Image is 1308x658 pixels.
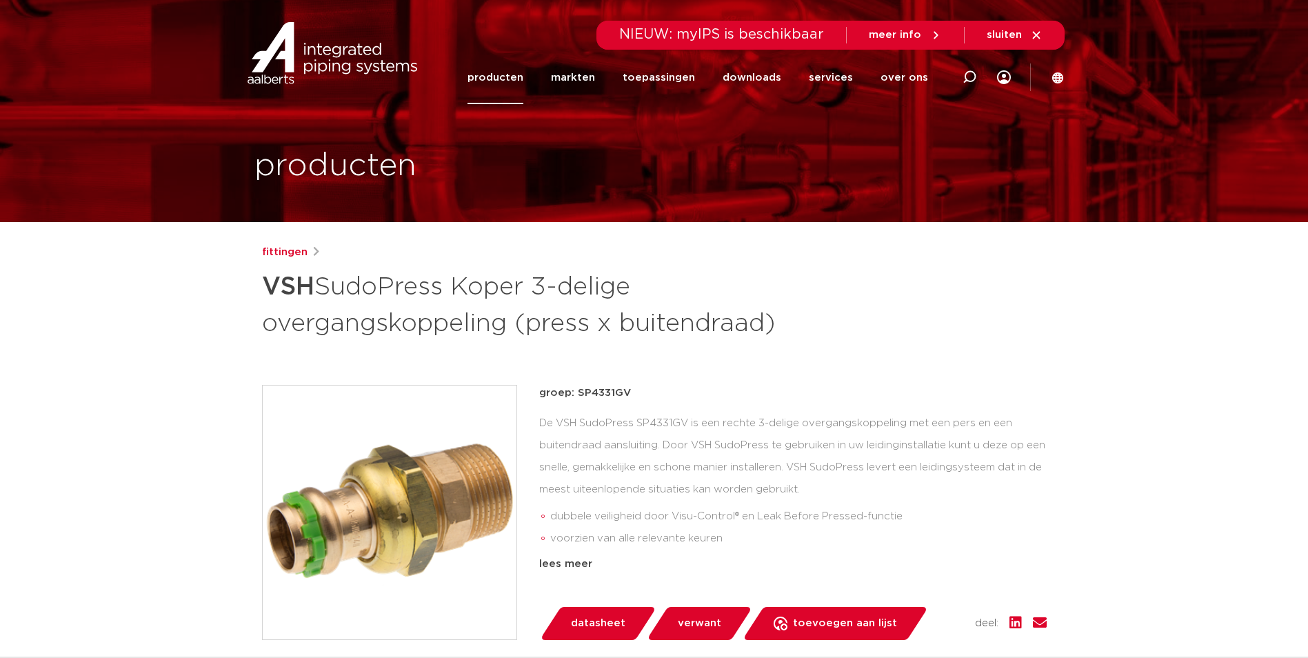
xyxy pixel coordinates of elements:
[869,29,942,41] a: meer info
[678,612,721,635] span: verwant
[262,275,314,299] strong: VSH
[539,412,1047,550] div: De VSH SudoPress SP4331GV is een rechte 3-delige overgangskoppeling met een pers en een buitendra...
[623,51,695,104] a: toepassingen
[723,51,781,104] a: downloads
[550,528,1047,550] li: voorzien van alle relevante keuren
[619,28,824,41] span: NIEUW: myIPS is beschikbaar
[254,144,416,188] h1: producten
[550,550,1047,572] li: duidelijke herkenning van materiaal en afmeting
[646,607,752,640] a: verwant
[262,244,308,261] a: fittingen
[793,612,897,635] span: toevoegen aan lijst
[539,385,1047,401] p: groep: SP4331GV
[467,51,523,104] a: producten
[263,386,516,639] img: Product Image for VSH SudoPress Koper 3-delige overgangskoppeling (press x buitendraad)
[551,51,595,104] a: markten
[809,51,853,104] a: services
[987,29,1043,41] a: sluiten
[987,30,1022,40] span: sluiten
[467,51,928,104] nav: Menu
[550,506,1047,528] li: dubbele veiligheid door Visu-Control® en Leak Before Pressed-functie
[881,51,928,104] a: over ons
[539,556,1047,572] div: lees meer
[975,615,998,632] span: deel:
[262,266,780,341] h1: SudoPress Koper 3-delige overgangskoppeling (press x buitendraad)
[869,30,921,40] span: meer info
[539,607,656,640] a: datasheet
[571,612,625,635] span: datasheet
